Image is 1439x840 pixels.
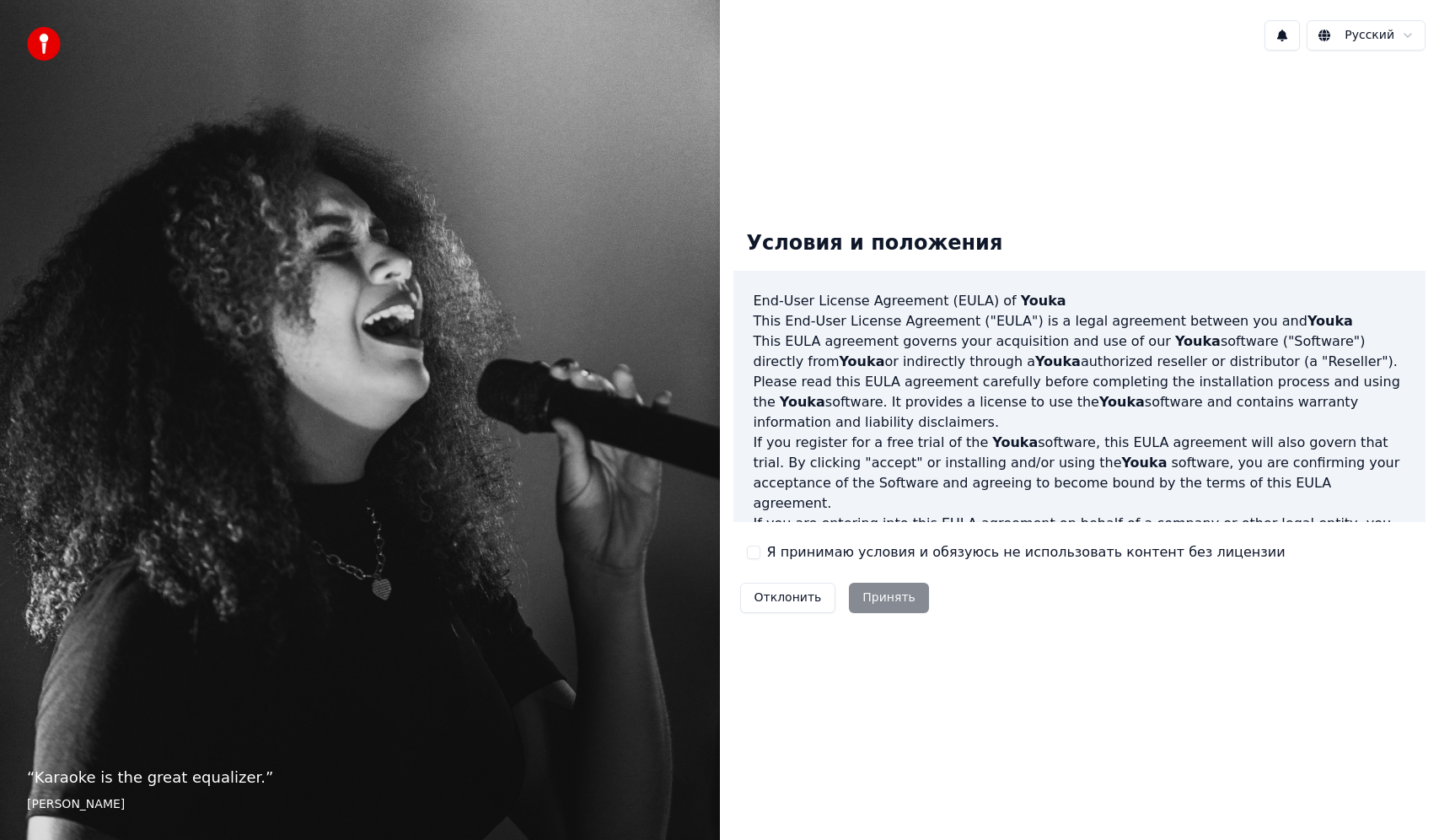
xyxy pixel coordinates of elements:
span: Youka [1021,293,1066,309]
div: Условия и положения [733,217,1017,271]
span: Youka [1175,333,1221,349]
span: Youka [1099,394,1145,410]
p: If you are entering into this EULA agreement on behalf of a company or other legal entity, you re... [754,514,1406,615]
p: “ Karaoke is the great equalizer. ” [27,766,693,789]
label: Я принимаю условия и обязуюсь не использовать контент без лицензии [767,542,1286,563]
p: If you register for a free trial of the software, this EULA agreement will also govern that trial... [754,433,1406,514]
h3: End-User License Agreement (EULA) of [754,291,1406,311]
p: Please read this EULA agreement carefully before completing the installation process and using th... [754,372,1406,433]
span: Youka [1121,455,1167,471]
span: Youka [780,394,825,410]
footer: [PERSON_NAME] [27,796,693,813]
p: This EULA agreement governs your acquisition and use of our software ("Software") directly from o... [754,331,1406,372]
span: Youka [1035,353,1081,369]
p: This End-User License Agreement ("EULA") is a legal agreement between you and [754,311,1406,331]
span: Youka [839,353,884,369]
img: youka [27,27,61,61]
span: Youka [1307,313,1353,329]
button: Отклонить [740,583,836,613]
span: Youka [992,434,1038,450]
